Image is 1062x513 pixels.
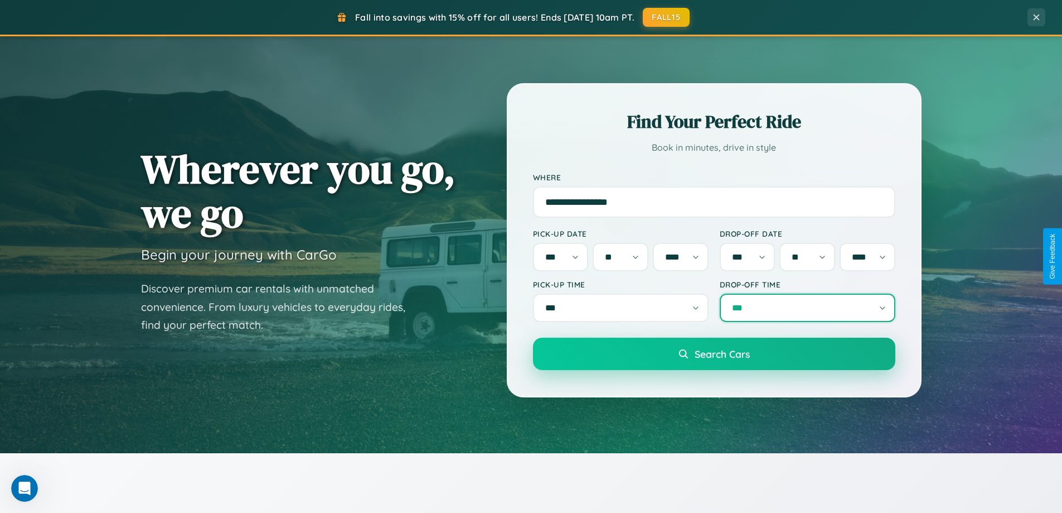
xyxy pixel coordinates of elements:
[11,475,38,502] iframe: Intercom live chat
[533,229,709,238] label: Pick-up Date
[141,147,455,235] h1: Wherever you go, we go
[1049,234,1056,279] div: Give Feedback
[643,8,690,27] button: FALL15
[720,280,895,289] label: Drop-off Time
[533,280,709,289] label: Pick-up Time
[141,246,337,263] h3: Begin your journey with CarGo
[695,348,750,360] span: Search Cars
[141,280,420,334] p: Discover premium car rentals with unmatched convenience. From luxury vehicles to everyday rides, ...
[533,338,895,370] button: Search Cars
[720,229,895,238] label: Drop-off Date
[533,109,895,134] h2: Find Your Perfect Ride
[355,12,634,23] span: Fall into savings with 15% off for all users! Ends [DATE] 10am PT.
[533,140,895,156] p: Book in minutes, drive in style
[533,172,895,182] label: Where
